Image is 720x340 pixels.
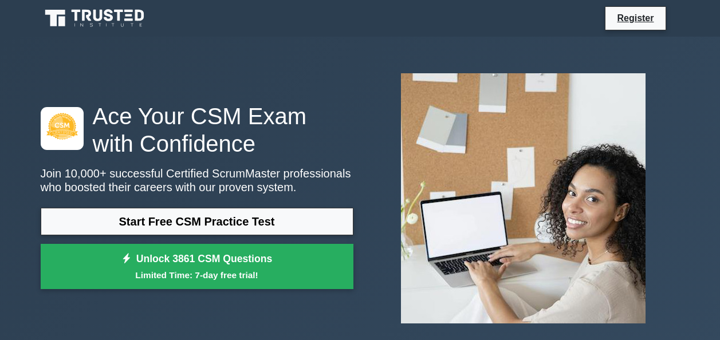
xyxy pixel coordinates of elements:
h1: Ace Your CSM Exam with Confidence [41,102,353,157]
small: Limited Time: 7-day free trial! [55,268,339,282]
p: Join 10,000+ successful Certified ScrumMaster professionals who boosted their careers with our pr... [41,167,353,194]
a: Start Free CSM Practice Test [41,208,353,235]
a: Register [610,11,660,25]
a: Unlock 3861 CSM QuestionsLimited Time: 7-day free trial! [41,244,353,290]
